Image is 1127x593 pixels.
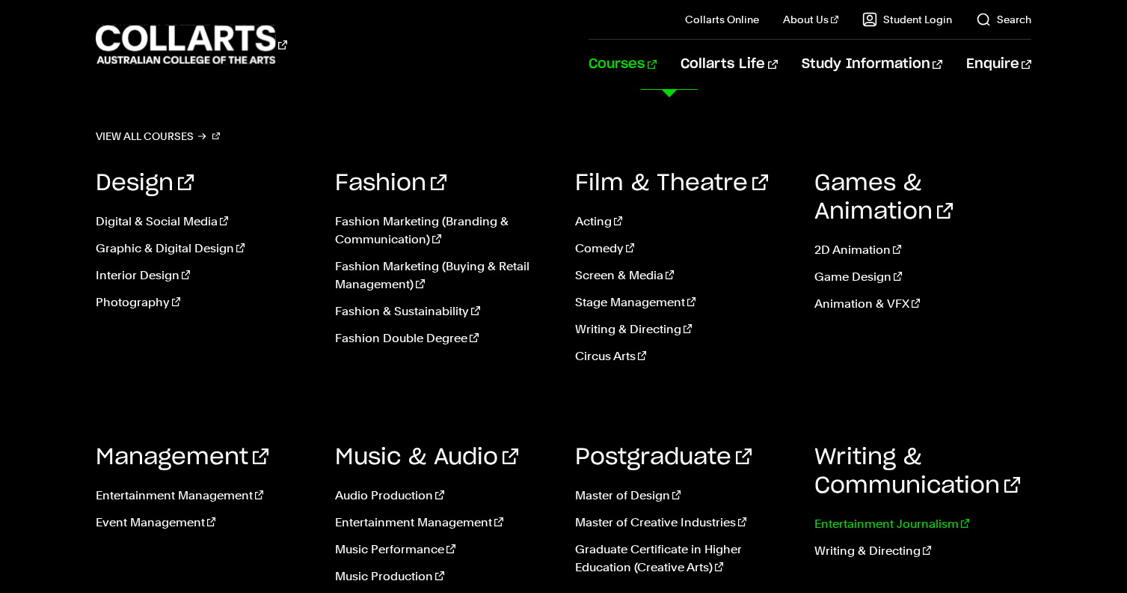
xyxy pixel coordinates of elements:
[814,295,1031,313] a: Animation & VFX
[575,446,752,469] a: Postgraduate
[575,240,792,258] a: Comedy
[575,541,792,577] a: Graduate Certificate in Higher Education (Creative Arts)
[335,487,552,505] a: Audio Production
[976,12,1031,27] a: Search
[814,515,1031,533] a: Entertainment Journalism
[814,172,953,223] a: Games & Animation
[575,487,792,505] a: Master of Design
[575,294,792,311] a: Stage Management
[814,542,1031,560] a: Writing & Directing
[96,446,268,469] a: Management
[96,213,313,231] a: Digital & Social Media
[589,40,657,89] a: Courses
[96,126,220,147] a: View all courses
[783,12,838,27] a: About Us
[96,240,313,258] a: Graphic & Digital Design
[96,267,313,285] a: Interior Design
[335,258,552,294] a: Fashion Marketing (Buying & Retail Management)
[685,12,759,27] a: Collarts Online
[96,487,313,505] a: Entertainment Management
[814,241,1031,259] a: 2D Animation
[814,446,1020,497] a: Writing & Communication
[96,172,194,195] a: Design
[335,446,518,469] a: Music & Audio
[575,267,792,285] a: Screen & Media
[575,320,792,338] a: Writing & Directing
[966,40,1031,89] a: Enquire
[335,541,552,559] a: Music Performance
[862,12,952,27] a: Student Login
[335,213,552,249] a: Fashion Marketing (Branding & Communication)
[802,40,942,89] a: Study Information
[575,514,792,532] a: Master of Creative Industries
[335,329,552,347] a: Fashion Double Degree
[335,302,552,320] a: Fashion & Sustainability
[335,514,552,532] a: Entertainment Management
[96,294,313,311] a: Photography
[575,347,792,365] a: Circus Arts
[96,514,313,532] a: Event Management
[814,268,1031,286] a: Game Design
[575,172,768,195] a: Film & Theatre
[335,568,552,586] a: Music Production
[335,172,446,195] a: Fashion
[575,213,792,231] a: Acting
[681,40,777,89] a: Collarts Life
[96,23,287,66] div: Go to homepage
